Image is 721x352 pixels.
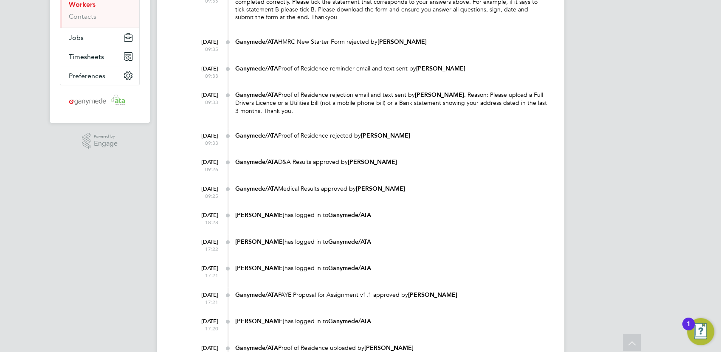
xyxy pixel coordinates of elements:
[69,12,96,20] a: Contacts
[235,91,547,115] div: Proof of Residence rejection email and text sent by . Reason: Please upload a Full Drivers Licenc...
[364,344,414,352] b: [PERSON_NAME]
[415,91,464,99] b: [PERSON_NAME]
[328,265,371,272] b: Ganymede/ATA
[60,66,139,85] button: Preferences
[328,318,371,325] b: Ganymede/ATA
[184,261,218,279] div: [DATE]
[184,181,218,199] div: [DATE]
[184,299,218,306] span: 17:21
[184,73,218,79] span: 09:33
[69,34,84,42] span: Jobs
[235,158,547,166] div: D&A Results approved by
[408,291,457,298] b: [PERSON_NAME]
[184,208,218,225] div: [DATE]
[687,318,714,345] button: Open Resource Center, 1 new notification
[184,46,218,53] span: 09:35
[184,246,218,253] span: 17:22
[235,132,278,139] b: Ganymede/ATA
[235,344,278,352] b: Ganymede/ATA
[235,38,547,46] div: HMRC New Starter Form rejected by
[60,94,140,107] a: Go to home page
[184,34,218,52] div: [DATE]
[377,38,427,45] b: [PERSON_NAME]
[328,211,371,219] b: Ganymede/ATA
[69,0,96,8] a: Workers
[184,155,218,172] div: [DATE]
[235,238,547,246] div: has logged in to
[235,238,284,245] b: [PERSON_NAME]
[184,325,218,332] span: 17:20
[235,211,547,219] div: has logged in to
[235,91,278,99] b: Ganymede/ATA
[60,28,139,47] button: Jobs
[235,185,547,193] div: Medical Results approved by
[416,65,465,72] b: [PERSON_NAME]
[235,264,547,272] div: has logged in to
[356,185,405,192] b: [PERSON_NAME]
[184,234,218,252] div: [DATE]
[184,193,218,200] span: 09:25
[184,166,218,173] span: 09:26
[184,314,218,332] div: [DATE]
[235,344,547,352] div: Proof of Residence uploaded by
[235,132,547,140] div: Proof of Residence rejected by
[348,158,397,166] b: [PERSON_NAME]
[184,99,218,106] span: 09:33
[235,291,547,299] div: PAYE Proposal for Assignment v1.1 approved by
[184,287,218,305] div: [DATE]
[328,238,371,245] b: Ganymede/ATA
[69,53,104,61] span: Timesheets
[60,47,139,66] button: Timesheets
[235,65,278,72] b: Ganymede/ATA
[235,185,278,192] b: Ganymede/ATA
[184,272,218,279] span: 17:21
[361,132,410,139] b: [PERSON_NAME]
[184,87,218,105] div: [DATE]
[235,291,278,298] b: Ganymede/ATA
[235,211,284,219] b: [PERSON_NAME]
[94,133,118,140] span: Powered by
[235,318,284,325] b: [PERSON_NAME]
[235,265,284,272] b: [PERSON_NAME]
[82,133,118,149] a: Powered byEngage
[235,38,278,45] b: Ganymede/ATA
[687,324,690,335] div: 1
[235,65,547,73] div: Proof of Residence reminder email and text sent by
[67,94,133,107] img: ganymedesolutions-logo-retina.png
[235,158,278,166] b: Ganymede/ATA
[94,140,118,147] span: Engage
[184,61,218,79] div: [DATE]
[69,72,105,80] span: Preferences
[235,317,547,325] div: has logged in to
[184,128,218,146] div: [DATE]
[184,219,218,226] span: 18:28
[184,140,218,146] span: 09:33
